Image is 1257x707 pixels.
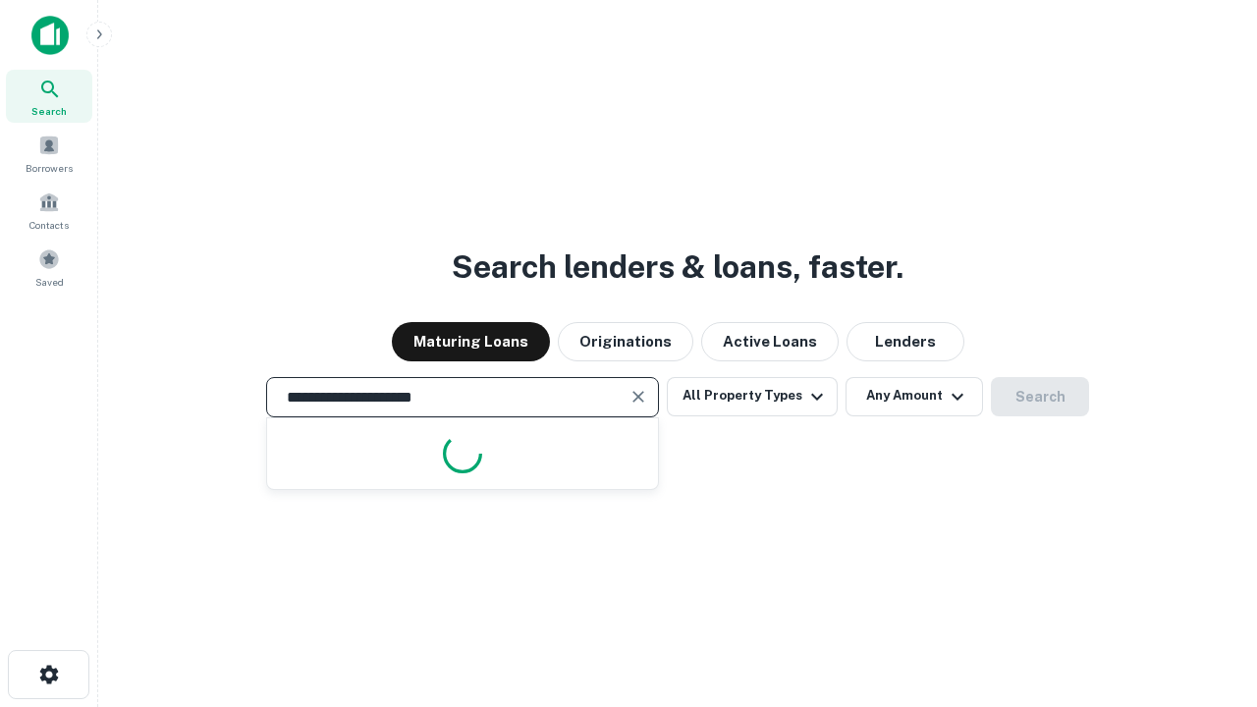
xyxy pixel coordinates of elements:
[625,383,652,410] button: Clear
[701,322,839,361] button: Active Loans
[6,70,92,123] a: Search
[558,322,693,361] button: Originations
[6,241,92,294] a: Saved
[26,160,73,176] span: Borrowers
[6,184,92,237] a: Contacts
[847,322,964,361] button: Lenders
[1159,550,1257,644] iframe: Chat Widget
[6,127,92,180] a: Borrowers
[29,217,69,233] span: Contacts
[31,16,69,55] img: capitalize-icon.png
[31,103,67,119] span: Search
[667,377,838,416] button: All Property Types
[452,244,903,291] h3: Search lenders & loans, faster.
[846,377,983,416] button: Any Amount
[392,322,550,361] button: Maturing Loans
[35,274,64,290] span: Saved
